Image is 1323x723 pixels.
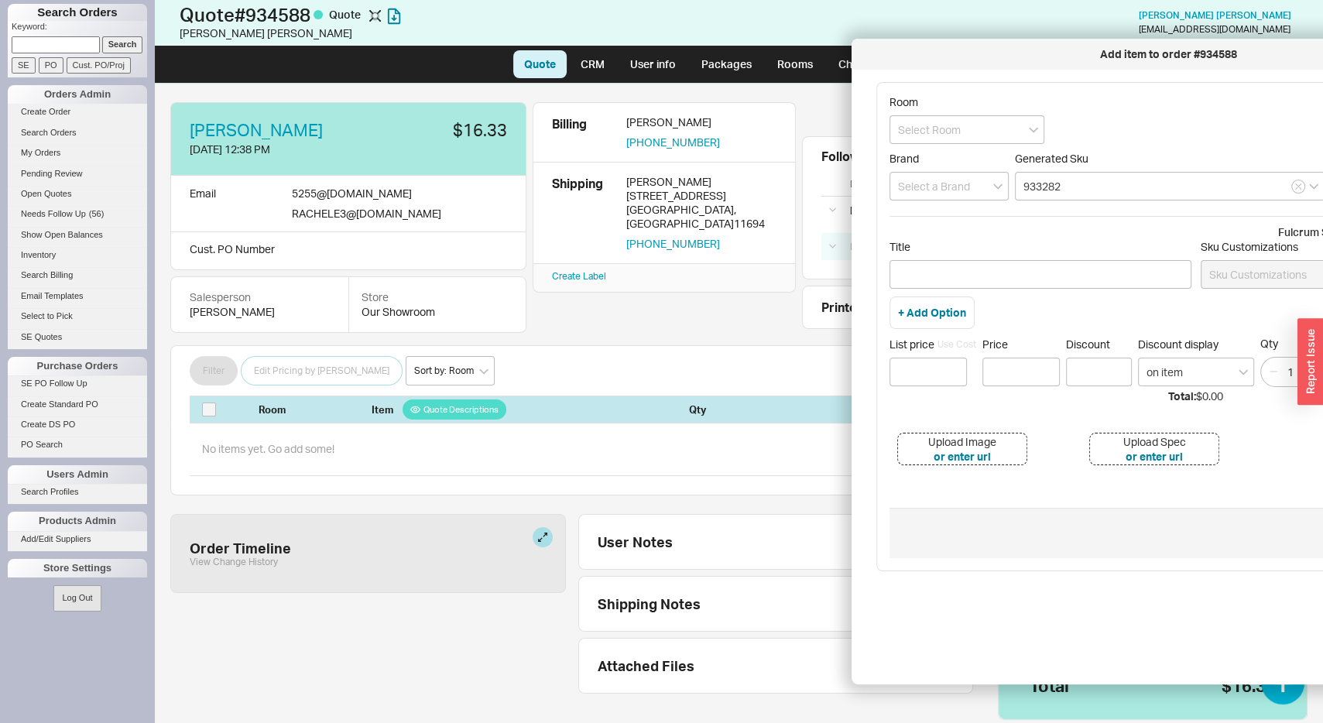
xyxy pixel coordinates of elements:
[766,50,824,78] a: Rooms
[1138,338,1218,351] span: Discount display
[39,57,63,74] input: PO
[190,540,291,557] div: Order Timeline
[372,403,683,416] div: Item
[626,189,776,203] div: [STREET_ADDRESS]
[8,267,147,283] a: Search Billing
[362,304,513,320] div: Our Showroom
[190,423,1288,476] div: No items yet. Go add some!
[259,403,314,416] div: Room
[626,115,776,129] div: [PERSON_NAME]
[8,145,147,161] a: My Orders
[821,299,1288,316] div: Printed Notes
[8,206,147,222] a: Needs Follow Up(56)
[8,416,147,433] a: Create DS PO
[403,399,506,420] button: Quote Descriptions
[292,205,441,222] div: RACHELE3 @ [DOMAIN_NAME]
[292,185,412,202] div: 5255 @ [DOMAIN_NAME]
[190,185,216,202] div: Email
[8,559,147,577] div: Store Settings
[180,26,666,41] div: [PERSON_NAME] [PERSON_NAME]
[982,358,1060,386] input: Price
[889,95,918,108] span: Room
[362,290,513,305] div: Store
[8,437,147,453] a: PO Search
[190,142,346,157] div: [DATE] 12:38 PM
[53,585,101,611] button: Log Out
[889,152,919,165] span: Brand
[1196,389,1223,403] span: $0.00
[598,657,694,674] div: Attached Files
[828,50,899,78] a: Checkout
[254,361,389,380] span: Edit Pricing by [PERSON_NAME]
[1139,9,1291,21] span: [PERSON_NAME] [PERSON_NAME]
[8,531,147,547] a: Add/Edit Suppliers
[626,175,776,189] div: [PERSON_NAME]
[190,304,330,320] div: [PERSON_NAME]
[1015,152,1088,165] span: Generated Sku
[513,50,567,78] a: Quote
[1138,358,1254,386] input: Select...
[937,338,976,351] button: Use Cost
[1139,24,1290,35] div: [EMAIL_ADDRESS][DOMAIN_NAME]
[8,396,147,413] a: Create Standard PO
[8,465,147,484] div: Users Admin
[21,169,83,178] span: Pending Review
[691,50,763,78] a: Packages
[689,403,766,416] div: Qty
[8,4,147,21] h1: Search Orders
[626,237,720,251] button: [PHONE_NUMBER]
[8,125,147,141] a: Search Orders
[982,338,1060,351] span: Price
[1222,677,1276,694] div: $16.33
[841,200,941,221] input: Date
[190,122,323,139] a: [PERSON_NAME]
[1139,10,1291,21] a: [PERSON_NAME] [PERSON_NAME]
[619,50,687,78] a: User info
[598,595,967,612] div: Shipping Notes
[190,356,238,385] button: Filter
[898,305,966,320] button: + Add Option
[8,288,147,304] a: Email Templates
[203,361,224,380] span: Filter
[1066,358,1132,386] input: Discount
[8,375,147,392] a: SE PO Follow Up
[8,227,147,243] a: Show Open Balances
[1030,677,1069,694] div: Total
[8,484,147,500] a: Search Profiles
[889,115,1044,144] input: Select Room
[626,203,776,231] div: [GEOGRAPHIC_DATA] , [GEOGRAPHIC_DATA] 11694
[89,209,105,218] span: ( 56 )
[102,36,143,53] input: Search
[190,557,278,567] button: View Change History
[1126,449,1183,464] button: or enter url
[1123,434,1186,450] div: Upload Spec
[850,179,941,190] div: Date
[889,260,1191,289] input: Title
[1066,338,1132,351] span: Discount
[190,290,330,305] div: Salesperson
[552,115,614,149] div: Billing
[8,512,147,530] div: Products Admin
[626,135,720,149] button: [PHONE_NUMBER]
[1239,369,1248,375] svg: open menu
[1168,389,1196,403] b: Total:
[8,329,147,345] a: SE Quotes
[1260,337,1320,351] span: Qty
[889,240,1191,254] span: Title
[934,449,991,464] button: or enter url
[8,247,147,263] a: Inventory
[993,183,1003,190] svg: open menu
[889,338,976,351] span: List price
[552,175,614,251] div: Shipping
[170,232,526,270] div: Cust. PO Number
[841,236,941,257] input: Date
[928,434,996,450] div: Upload Image
[821,149,886,163] div: Follow Ups
[598,533,967,550] div: User Notes
[8,85,147,104] div: Orders Admin
[570,50,615,78] a: CRM
[67,57,131,74] input: Cust. PO/Proj
[889,172,1009,200] input: Select a Brand
[329,8,363,21] span: Quote
[8,308,147,324] a: Select to Pick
